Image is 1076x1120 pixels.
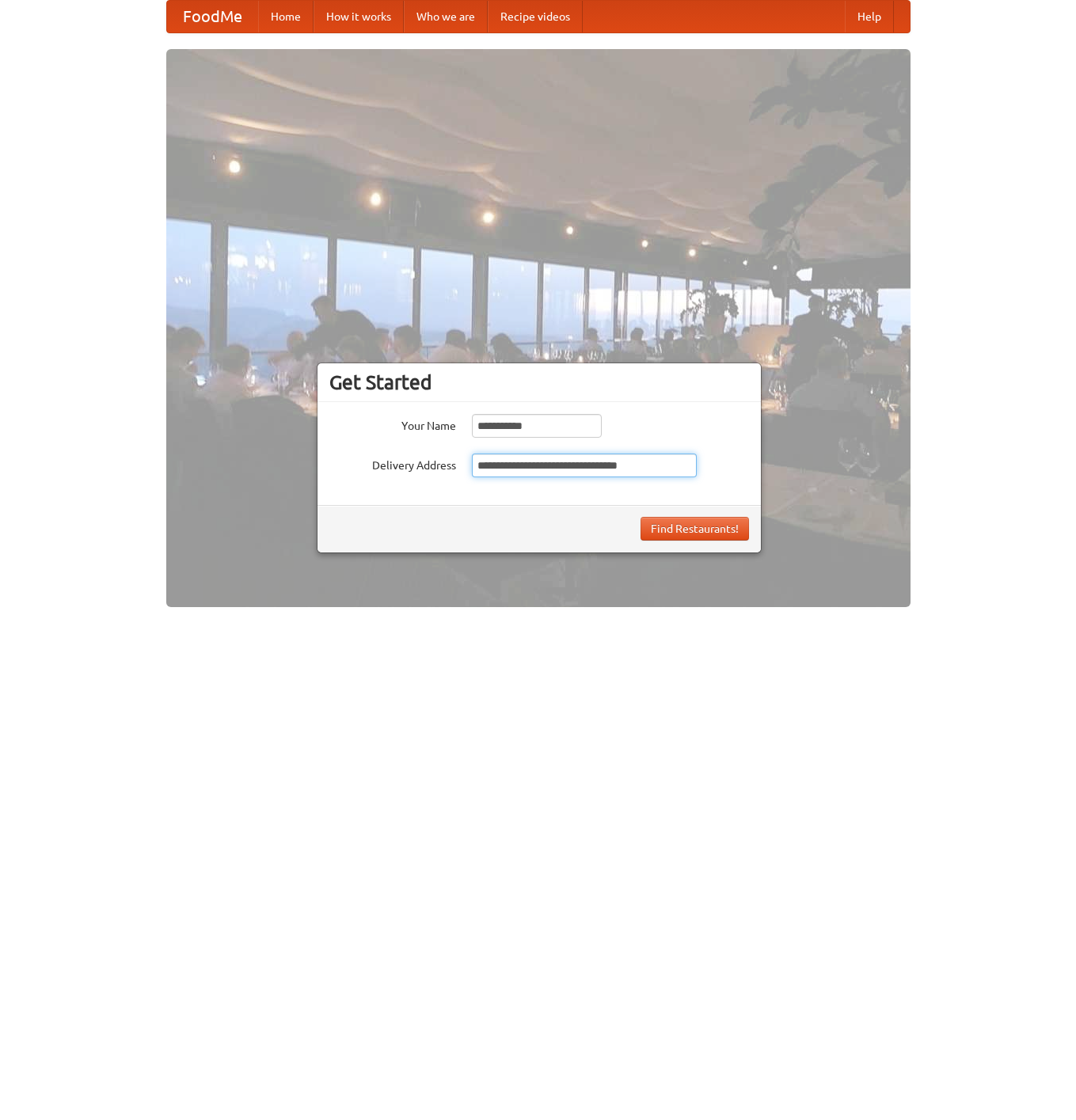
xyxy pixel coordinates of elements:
a: Home [258,1,314,32]
a: Help [845,1,894,32]
label: Delivery Address [329,454,456,473]
a: Who we are [404,1,488,32]
h3: Get Started [329,370,749,394]
button: Find Restaurants! [641,517,749,541]
a: Recipe videos [488,1,583,32]
a: How it works [314,1,404,32]
label: Your Name [329,414,456,434]
a: FoodMe [167,1,258,32]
